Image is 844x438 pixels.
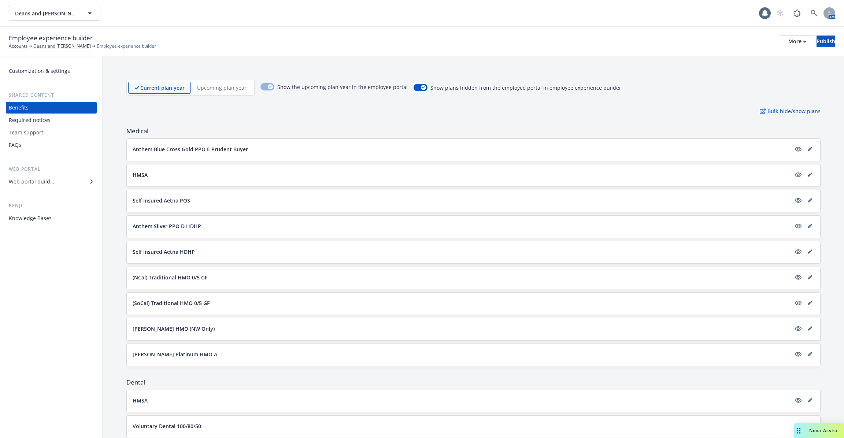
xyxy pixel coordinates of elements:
[133,397,791,404] button: HMSA
[6,202,97,209] div: Benji
[806,145,814,153] a: editPencil
[133,145,791,153] button: Anthem Blue Cross Gold PPO E Prudent Buyer
[794,350,803,359] a: visible
[6,176,97,188] a: Web portal builder
[9,33,93,43] span: Employee experience builder
[9,139,21,151] div: FAQs
[788,36,806,47] div: More
[133,171,148,179] p: HMSA
[794,423,803,438] div: Drag to move
[97,43,156,49] span: Employee experience builder
[806,396,814,405] a: editPencil
[6,139,97,151] a: FAQs
[133,325,215,333] p: [PERSON_NAME] HMO (NW Only)
[6,212,97,224] a: Knowledge Bases
[197,84,247,92] p: Upcoming plan year
[6,114,97,126] a: Required notices
[760,107,821,115] p: Bulk hide/show plans
[806,247,814,256] a: editPencil
[133,248,791,256] button: Self Insured Aetna HDHP
[806,170,814,179] a: editPencil
[133,171,791,179] button: HMSA
[773,6,788,21] a: Start snowing
[133,350,791,358] button: [PERSON_NAME] Platinum HMO A
[126,378,821,387] span: Dental
[9,43,27,49] a: Accounts
[794,247,803,256] a: visible
[133,397,148,404] p: HMSA
[133,274,791,281] button: (NCal) Traditional HMO 0/5 GF
[133,325,791,333] button: [PERSON_NAME] HMO (NW Only)
[133,222,791,230] button: Anthem Silver PPO D HDHP
[133,222,201,230] p: Anthem Silver PPO D HDHP
[806,196,814,205] a: editPencil
[133,299,210,307] p: (SoCal) Traditional HMO 0/5 GF
[277,83,408,92] span: Show the upcoming plan year in the employee portal
[9,127,43,138] div: Team support
[794,145,803,153] a: visible
[9,114,51,126] div: Required notices
[133,274,207,281] p: (NCal) Traditional HMO 0/5 GF
[133,197,190,204] p: Self Insured Aetna POS
[794,196,803,205] a: visible
[794,396,803,405] a: visible
[794,422,803,430] a: visible
[806,350,814,359] a: editPencil
[9,102,29,114] div: Benefits
[794,170,803,179] a: visible
[806,422,814,430] a: editPencil
[794,273,803,282] a: visible
[807,6,821,21] a: Search
[9,212,52,224] div: Knowledge Bases
[430,84,621,92] span: Show plans hidden from the employee portal in employee experience builder
[806,324,814,333] a: editPencil
[9,176,54,188] div: Web portal builder
[780,36,815,47] button: More
[6,127,97,138] a: Team support
[6,92,97,99] div: Shared content
[817,36,835,47] button: Publish
[794,222,803,230] a: visible
[6,65,97,77] a: Customization & settings
[15,10,78,17] span: Deans and [PERSON_NAME]
[806,298,814,307] a: editPencil
[790,6,804,21] a: Report a Bug
[794,423,844,438] button: Nova Assist
[133,350,217,358] p: [PERSON_NAME] Platinum HMO A
[806,222,814,230] a: editPencil
[806,273,814,282] a: editPencil
[126,127,821,136] span: Medical
[133,422,201,430] p: Voluntary Dental 100/80/50
[133,422,791,430] button: Voluntary Dental 100/80/50
[794,324,803,333] a: visible
[9,65,70,77] div: Customization & settings
[6,166,97,173] div: Web portal
[33,43,91,49] a: Deans and [PERSON_NAME]
[6,102,97,114] a: Benefits
[133,145,248,153] p: Anthem Blue Cross Gold PPO E Prudent Buyer
[133,248,195,256] p: Self Insured Aetna HDHP
[140,84,185,92] p: Current plan year
[9,6,100,21] button: Deans and [PERSON_NAME]
[133,299,791,307] button: (SoCal) Traditional HMO 0/5 GF
[809,427,838,434] span: Nova Assist
[133,197,791,204] button: Self Insured Aetna POS
[794,298,803,307] a: visible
